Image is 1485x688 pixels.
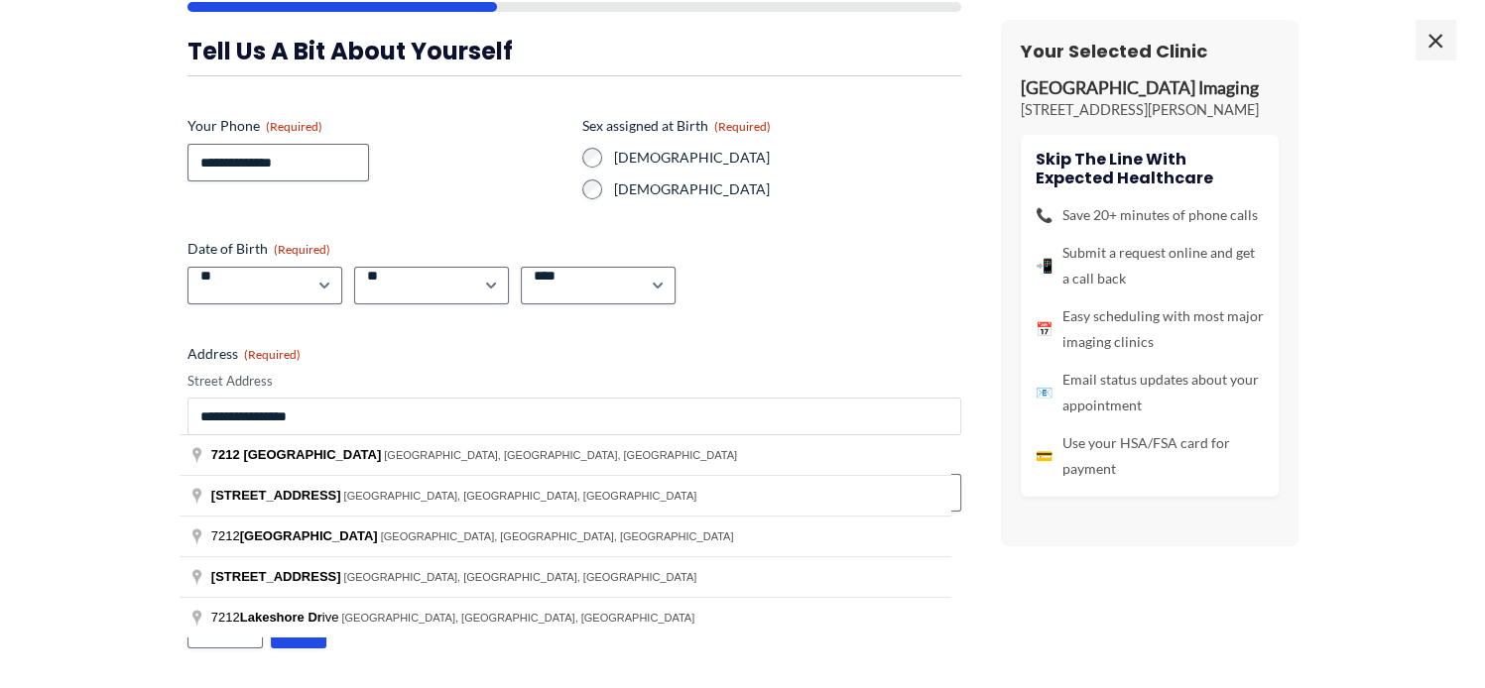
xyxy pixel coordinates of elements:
span: [STREET_ADDRESS] [211,569,341,584]
p: [STREET_ADDRESS][PERSON_NAME] [1021,100,1279,120]
span: (Required) [266,119,322,134]
span: [GEOGRAPHIC_DATA] [240,528,378,543]
span: [GEOGRAPHIC_DATA], [GEOGRAPHIC_DATA], [GEOGRAPHIC_DATA] [384,449,737,461]
span: 7212 [211,447,240,462]
span: [GEOGRAPHIC_DATA], [GEOGRAPHIC_DATA], [GEOGRAPHIC_DATA] [341,612,694,624]
li: Email status updates about your appointment [1036,367,1264,418]
span: × [1416,20,1455,59]
span: 💳 [1036,443,1052,469]
label: Your Phone [187,116,566,136]
h3: Your Selected Clinic [1021,40,1279,62]
h4: Skip the line with Expected Healthcare [1036,150,1264,187]
span: [STREET_ADDRESS] [211,488,341,503]
span: 📧 [1036,380,1052,405]
li: Submit a request online and get a call back [1036,240,1264,291]
span: Lakeshore Dr [240,610,322,625]
label: Street Address [187,372,961,391]
label: [DEMOGRAPHIC_DATA] [614,148,961,168]
span: 7212 ive [211,610,342,625]
li: Easy scheduling with most major imaging clinics [1036,303,1264,355]
span: [GEOGRAPHIC_DATA], [GEOGRAPHIC_DATA], [GEOGRAPHIC_DATA] [381,530,734,542]
li: Use your HSA/FSA card for payment [1036,430,1264,482]
span: (Required) [714,119,771,134]
legend: Sex assigned at Birth [582,116,771,136]
span: (Required) [244,347,301,362]
span: (Required) [274,242,330,257]
legend: Address [187,344,301,364]
span: 7212 [211,528,381,543]
h3: Tell us a bit about yourself [187,36,961,66]
span: [GEOGRAPHIC_DATA] [243,447,381,462]
p: [GEOGRAPHIC_DATA] Imaging [1021,77,1279,100]
span: 📞 [1036,202,1052,228]
span: [GEOGRAPHIC_DATA], [GEOGRAPHIC_DATA], [GEOGRAPHIC_DATA] [344,571,697,583]
legend: Date of Birth [187,239,330,259]
span: 📲 [1036,253,1052,279]
label: [DEMOGRAPHIC_DATA] [614,179,961,199]
span: 📅 [1036,316,1052,342]
li: Save 20+ minutes of phone calls [1036,202,1264,228]
span: [GEOGRAPHIC_DATA], [GEOGRAPHIC_DATA], [GEOGRAPHIC_DATA] [344,490,697,502]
